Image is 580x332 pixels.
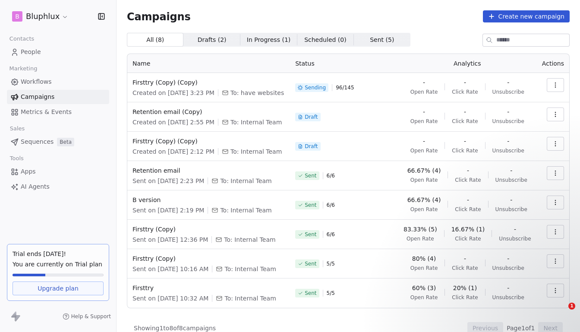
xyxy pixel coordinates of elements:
[6,32,38,45] span: Contacts
[13,281,104,295] a: Upgrade plan
[10,9,70,24] button: BBluphlux
[410,177,438,183] span: Open Rate
[290,54,398,73] th: Status
[132,235,208,244] span: Sent on [DATE] 12:36 PM
[370,35,394,44] span: Sent ( 5 )
[305,290,316,297] span: Sent
[467,196,469,204] span: -
[230,89,284,97] span: To: have websites
[452,118,478,125] span: Click Rate
[327,290,335,297] span: 5 / 5
[13,250,104,258] div: Trial ends [DATE]!
[13,260,104,269] span: You are currently on Trial plan
[6,152,27,165] span: Tools
[407,235,434,242] span: Open Rate
[132,78,285,87] span: Firsttry (Copy) (Copy)
[6,122,28,135] span: Sales
[455,206,481,213] span: Click Rate
[132,89,214,97] span: Created on [DATE] 3:23 PM
[7,105,109,119] a: Metrics & Events
[132,254,285,263] span: Firsttry (Copy)
[132,166,285,175] span: Retention email
[410,118,438,125] span: Open Rate
[305,172,316,179] span: Sent
[455,235,481,242] span: Click Rate
[305,231,316,238] span: Sent
[127,54,290,73] th: Name
[6,62,41,75] span: Marketing
[21,167,36,176] span: Apps
[403,225,437,234] span: 83.33% (5)
[57,138,74,146] span: Beta
[21,108,72,117] span: Metrics & Events
[220,177,271,185] span: To: Internal Team
[132,225,285,234] span: Firsttry (Copy)
[410,265,438,272] span: Open Rate
[327,231,335,238] span: 6 / 6
[21,77,52,86] span: Workflows
[198,35,227,44] span: Drafts ( 2 )
[132,108,285,116] span: Retention email (Copy)
[71,313,111,320] span: Help & Support
[220,206,271,215] span: To: Internal Team
[410,294,438,301] span: Open Rate
[132,206,204,215] span: Sent on [DATE] 2:19 PM
[514,225,516,234] span: -
[224,265,276,273] span: To: Internal Team
[132,177,204,185] span: Sent on [DATE] 2:23 PM
[230,118,282,126] span: To: Internal Team
[26,11,60,22] span: Bluphlux
[495,177,527,183] span: Unsubscribe
[7,45,109,59] a: People
[410,89,438,95] span: Open Rate
[224,235,275,244] span: To: Internal Team
[7,90,109,104] a: Campaigns
[464,108,466,116] span: -
[7,164,109,179] a: Apps
[467,166,469,175] span: -
[336,84,354,91] span: 96 / 145
[507,78,509,87] span: -
[510,196,512,204] span: -
[304,35,347,44] span: Scheduled ( 0 )
[568,303,575,310] span: 1
[492,89,524,95] span: Unsubscribe
[21,182,50,191] span: AI Agents
[63,313,111,320] a: Help & Support
[410,206,438,213] span: Open Rate
[407,166,441,175] span: 66.67% (4)
[407,196,441,204] span: 66.67% (4)
[536,54,569,73] th: Actions
[21,47,41,57] span: People
[305,202,316,209] span: Sent
[423,108,425,116] span: -
[452,89,478,95] span: Click Rate
[492,147,524,154] span: Unsubscribe
[7,135,109,149] a: SequencesBeta
[507,108,509,116] span: -
[132,294,208,303] span: Sent on [DATE] 10:32 AM
[327,260,335,267] span: 5 / 5
[455,177,481,183] span: Click Rate
[132,196,285,204] span: B version
[423,137,425,145] span: -
[38,284,79,293] span: Upgrade plan
[410,147,438,154] span: Open Rate
[499,235,531,242] span: Unsubscribe
[7,75,109,89] a: Workflows
[15,12,19,21] span: B
[510,166,512,175] span: -
[224,294,276,303] span: To: Internal Team
[132,284,285,292] span: Firsttry
[132,118,214,126] span: Created on [DATE] 2:55 PM
[507,137,509,145] span: -
[464,137,466,145] span: -
[423,78,425,87] span: -
[305,114,318,120] span: Draft
[451,225,485,234] span: 16.67% (1)
[327,172,335,179] span: 6 / 6
[132,265,208,273] span: Sent on [DATE] 10:16 AM
[247,35,291,44] span: In Progress ( 1 )
[327,202,335,209] span: 6 / 6
[492,118,524,125] span: Unsubscribe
